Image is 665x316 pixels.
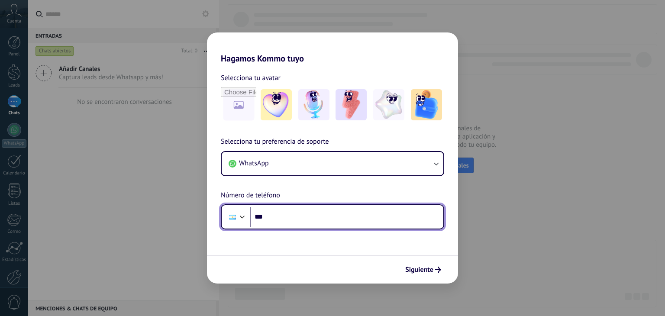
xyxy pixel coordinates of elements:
img: -3.jpeg [336,89,367,120]
h2: Hagamos Kommo tuyo [207,32,458,64]
span: WhatsApp [239,159,269,168]
span: Selecciona tu preferencia de soporte [221,136,329,148]
button: WhatsApp [222,152,443,175]
button: Siguiente [401,262,445,277]
span: Selecciona tu avatar [221,72,281,84]
div: Argentina: + 54 [224,208,241,226]
span: Siguiente [405,267,433,273]
span: Número de teléfono [221,190,280,201]
img: -1.jpeg [261,89,292,120]
img: -4.jpeg [373,89,404,120]
img: -5.jpeg [411,89,442,120]
img: -2.jpeg [298,89,329,120]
